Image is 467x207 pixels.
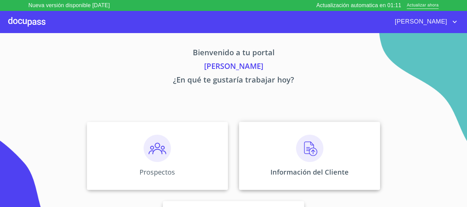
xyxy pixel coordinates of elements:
p: Bienvenido a tu portal [23,47,444,60]
span: [PERSON_NAME] [390,16,451,27]
p: Prospectos [139,167,175,177]
button: account of current user [390,16,459,27]
img: carga.png [296,135,323,162]
p: Nueva versión disponible [DATE] [28,1,110,10]
p: [PERSON_NAME] [23,60,444,74]
p: Información del Cliente [270,167,349,177]
p: ¿En qué te gustaría trabajar hoy? [23,74,444,88]
img: prospectos.png [144,135,171,162]
span: Actualizar ahora [407,2,439,9]
p: Actualización automatica en 01:11 [316,1,401,10]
